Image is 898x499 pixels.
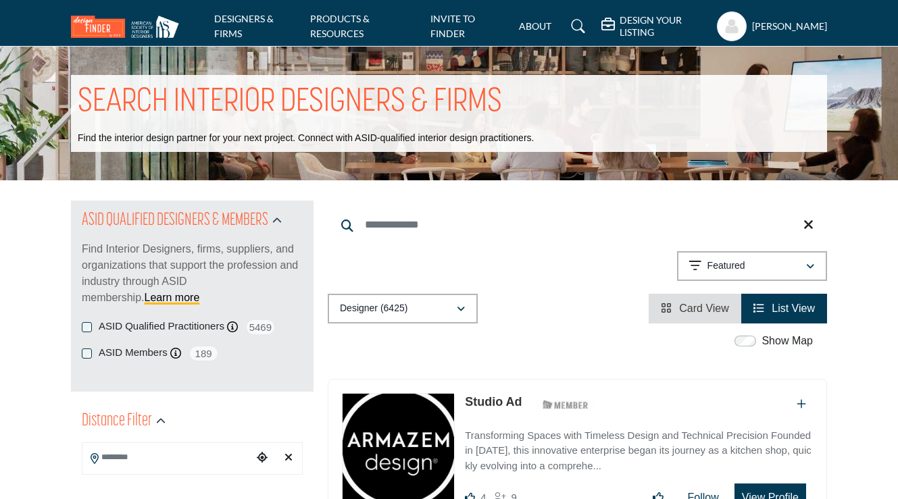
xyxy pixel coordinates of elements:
[82,409,152,434] h2: Distance Filter
[465,428,813,474] p: Transforming Spaces with Timeless Design and Technical Precision Founded in [DATE], this innovati...
[661,303,729,314] a: View Card
[601,14,710,38] div: DESIGN YOUR LISTING
[328,294,478,323] button: Designer (6425)
[465,420,813,474] a: Transforming Spaces with Timeless Design and Technical Precision Founded in [DATE], this innovati...
[99,319,224,334] label: ASID Qualified Practitioners
[430,13,475,39] a: INVITE TO FINDER
[82,348,92,359] input: ASID Members checkbox
[465,393,522,411] p: Studio Ad
[214,13,274,39] a: DESIGNERS & FIRMS
[620,14,710,38] h5: DESIGN YOUR LISTING
[465,395,522,409] a: Studio Ad
[717,11,747,41] button: Show hide supplier dropdown
[82,209,268,233] h2: ASID QUALIFIED DESIGNERS & MEMBERS
[71,16,186,38] img: Site Logo
[82,322,92,332] input: ASID Qualified Practitioners checkbox
[677,251,827,281] button: Featured
[558,16,594,37] a: Search
[753,303,815,314] a: View List
[762,333,813,349] label: Show Map
[310,13,370,39] a: PRODUCTS & RESOURCES
[340,302,407,315] p: Designer (6425)
[144,292,199,303] a: Learn more
[535,396,596,413] img: ASID Members Badge Icon
[519,20,551,32] a: ABOUT
[649,294,741,323] li: Card View
[78,82,502,124] h1: SEARCH INTERIOR DESIGNERS & FIRMS
[245,319,276,336] span: 5469
[328,209,827,241] input: Search Keyword
[82,241,303,306] p: Find Interior Designers, firms, suppliers, and organizations that support the profession and indu...
[797,398,806,410] a: Add To List
[741,294,827,323] li: List View
[189,345,219,362] span: 189
[707,259,745,273] p: Featured
[279,444,299,473] div: Clear search location
[679,303,729,314] span: Card View
[78,132,534,145] p: Find the interior design partner for your next project. Connect with ASID-qualified interior desi...
[253,444,272,473] div: Choose your current location
[752,20,827,33] h5: [PERSON_NAME]
[99,345,168,361] label: ASID Members
[772,303,815,314] span: List View
[82,444,253,471] input: Search Location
